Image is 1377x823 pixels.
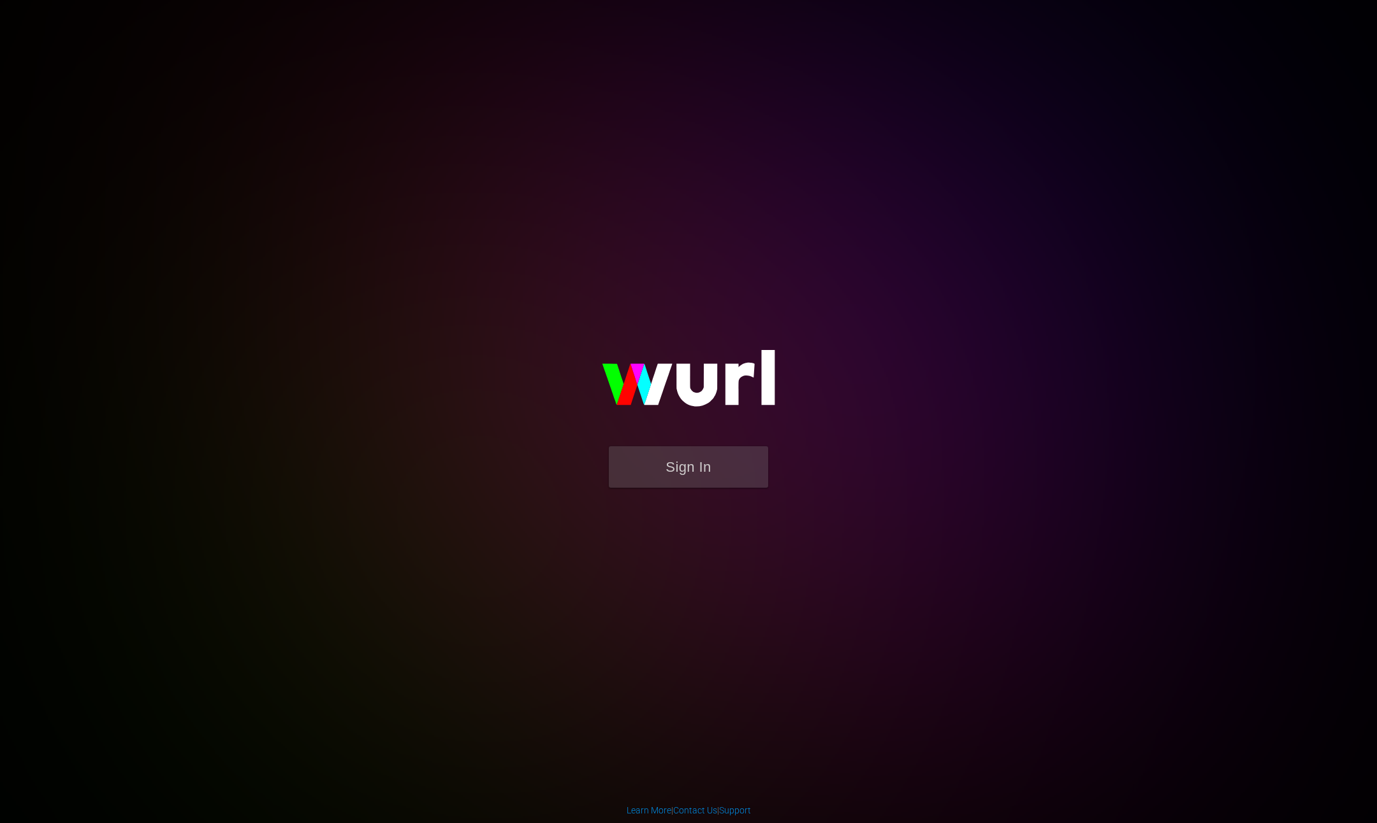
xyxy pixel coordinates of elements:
a: Learn More [627,805,671,815]
button: Sign In [609,446,768,488]
div: | | [627,804,751,817]
a: Contact Us [673,805,717,815]
img: wurl-logo-on-black-223613ac3d8ba8fe6dc639794a292ebdb59501304c7dfd60c99c58986ef67473.svg [561,323,816,446]
a: Support [719,805,751,815]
